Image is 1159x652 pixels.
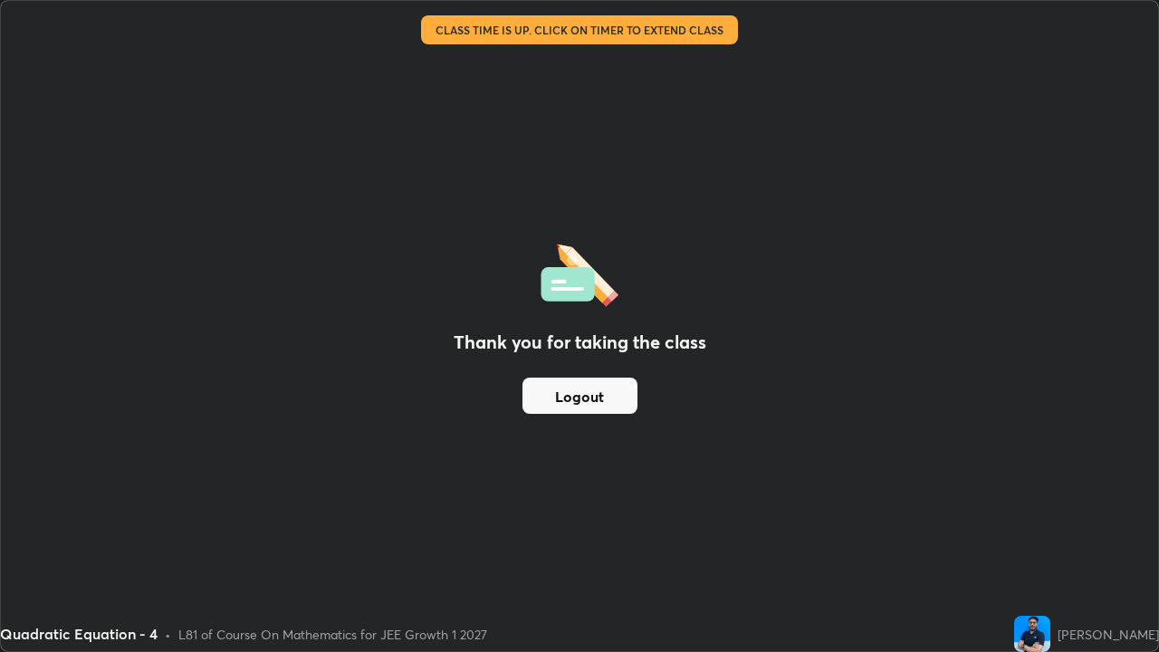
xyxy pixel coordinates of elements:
[454,329,706,356] h2: Thank you for taking the class
[165,625,171,644] div: •
[178,625,487,644] div: L81 of Course On Mathematics for JEE Growth 1 2027
[541,238,618,307] img: offlineFeedback.1438e8b3.svg
[522,378,637,414] button: Logout
[1058,625,1159,644] div: [PERSON_NAME]
[1014,616,1050,652] img: ab24a058a92a4a82a9f905d27f7b9411.jpg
